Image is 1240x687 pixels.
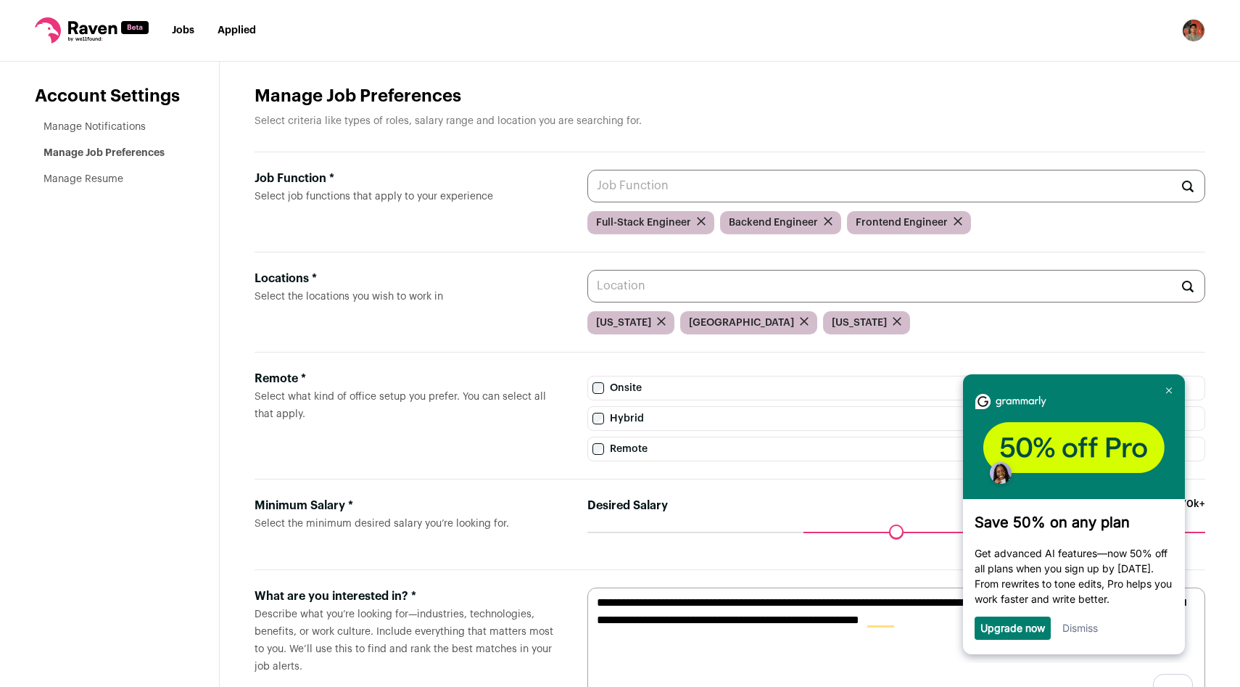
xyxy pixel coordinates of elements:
[255,609,553,672] span: Describe what you’re looking for—industries, technologies, benefits, or work culture. Include eve...
[596,316,651,330] span: [US_STATE]
[596,215,691,230] span: Full-Stack Engineer
[587,376,1205,400] label: Onsite
[587,406,1205,431] label: Hybrid
[218,25,256,36] a: Applied
[255,392,546,419] span: Select what kind of office setup you prefer. You can select all that apply.
[592,443,604,455] input: Remote
[729,215,818,230] span: Backend Engineer
[689,316,794,330] span: [GEOGRAPHIC_DATA]
[255,114,1205,128] p: Select criteria like types of roles, salary range and location you are searching for.
[587,270,1205,303] input: Location
[44,174,123,184] a: Manage Resume
[20,171,218,232] p: Get advanced AI features—now 50% off all plans when you sign up by [DATE]. From rewrites to tone ...
[587,170,1205,202] input: Job Function
[587,437,1205,461] label: Remote
[8,9,230,125] img: f60ae6485c9449d2a76a3eb3db21d1eb-frame-31613004-1.png
[587,497,668,514] label: Desired Salary
[255,370,564,387] div: Remote *
[255,270,564,287] div: Locations *
[25,247,90,260] a: Upgrade now
[856,215,948,230] span: Frontend Engineer
[255,497,564,514] div: Minimum Salary *
[44,122,146,132] a: Manage Notifications
[255,292,443,302] span: Select the locations you wish to work in
[20,139,218,157] h3: Save 50% on any plan
[172,25,194,36] a: Jobs
[255,588,564,605] div: What are you interested in? *
[107,247,143,260] a: Dismiss
[592,413,604,424] input: Hybrid
[592,382,604,394] input: Onsite
[255,192,493,202] span: Select job functions that apply to your experience
[255,170,564,187] div: Job Function *
[255,519,509,529] span: Select the minimum desired salary you’re looking for.
[1182,19,1205,42] img: 1438337-medium_jpg
[832,316,887,330] span: [US_STATE]
[35,85,184,108] header: Account Settings
[211,13,217,20] img: close_x_white.png
[255,85,1205,108] h1: Manage Job Preferences
[1182,19,1205,42] button: Open dropdown
[44,148,165,158] a: Manage Job Preferences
